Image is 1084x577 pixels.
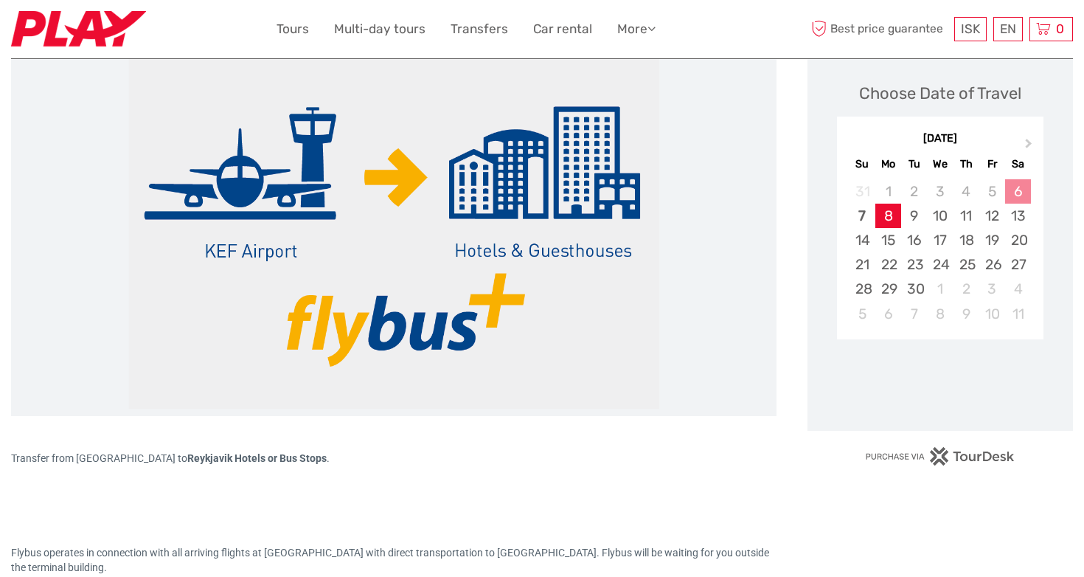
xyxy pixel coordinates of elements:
div: Not available Monday, September 1st, 2025 [875,179,901,204]
div: Choose Thursday, September 11th, 2025 [953,204,979,228]
div: Choose Monday, October 6th, 2025 [875,302,901,326]
div: Choose Tuesday, September 16th, 2025 [901,228,927,252]
div: We [927,154,953,174]
span: . [327,452,330,464]
div: Choose Saturday, September 20th, 2025 [1005,228,1031,252]
button: Next Month [1018,135,1042,159]
div: Choose Tuesday, September 9th, 2025 [901,204,927,228]
div: Choose Friday, October 10th, 2025 [979,302,1005,326]
div: month 2025-09 [841,179,1038,326]
div: Choose Friday, September 19th, 2025 [979,228,1005,252]
span: 0 [1054,21,1066,36]
span: ISK [961,21,980,36]
div: Choose Wednesday, September 24th, 2025 [927,252,953,277]
div: Choose Saturday, October 4th, 2025 [1005,277,1031,301]
div: Mo [875,154,901,174]
div: Choose Thursday, September 18th, 2025 [953,228,979,252]
div: Not available Sunday, August 31st, 2025 [850,179,875,204]
img: PurchaseViaTourDesk.png [865,447,1015,466]
div: Choose Sunday, October 5th, 2025 [850,302,875,326]
div: Choose Wednesday, October 1st, 2025 [927,277,953,301]
div: Choose Saturday, October 11th, 2025 [1005,302,1031,326]
p: We're away right now. Please check back later! [21,26,167,38]
div: Choose Thursday, October 9th, 2025 [953,302,979,326]
img: Fly Play [11,11,146,47]
strong: Reykjavik Hotels or Bus Stops [187,452,327,464]
div: Choose Sunday, September 7th, 2025 [850,204,875,228]
div: Fr [979,154,1005,174]
div: [DATE] [837,131,1043,147]
a: Multi-day tours [334,18,425,40]
div: Not available Wednesday, September 3rd, 2025 [927,179,953,204]
div: Choose Wednesday, September 17th, 2025 [927,228,953,252]
div: Choose Wednesday, October 8th, 2025 [927,302,953,326]
div: Choose Date of Travel [859,82,1021,105]
div: Choose Sunday, September 14th, 2025 [850,228,875,252]
div: Choose Tuesday, September 30th, 2025 [901,277,927,301]
div: Tu [901,154,927,174]
div: Not available Thursday, September 4th, 2025 [953,179,979,204]
button: Open LiveChat chat widget [170,23,187,41]
div: Th [953,154,979,174]
div: Choose Thursday, September 25th, 2025 [953,252,979,277]
div: Choose Sunday, September 28th, 2025 [850,277,875,301]
div: Sa [1005,154,1031,174]
div: Choose Friday, September 26th, 2025 [979,252,1005,277]
div: Not available Friday, September 5th, 2025 [979,179,1005,204]
span: Best price guarantee [807,17,951,41]
div: Choose Friday, September 12th, 2025 [979,204,1005,228]
div: Choose Wednesday, September 10th, 2025 [927,204,953,228]
div: Choose Tuesday, October 7th, 2025 [901,302,927,326]
div: Choose Monday, September 8th, 2025 [875,204,901,228]
div: Choose Saturday, September 27th, 2025 [1005,252,1031,277]
div: Choose Monday, September 29th, 2025 [875,277,901,301]
div: Choose Monday, September 22nd, 2025 [875,252,901,277]
div: Choose Tuesday, September 23rd, 2025 [901,252,927,277]
div: Not available Tuesday, September 2nd, 2025 [901,179,927,204]
div: Choose Thursday, October 2nd, 2025 [953,277,979,301]
div: Not available Saturday, September 6th, 2025 [1005,179,1031,204]
div: Choose Sunday, September 21st, 2025 [850,252,875,277]
img: a771a4b2aca44685afd228bf32f054e4_main_slider.png [128,55,659,409]
div: Choose Monday, September 15th, 2025 [875,228,901,252]
span: Transfer from [GEOGRAPHIC_DATA] to [11,452,327,464]
a: Car rental [533,18,592,40]
a: Transfers [451,18,508,40]
span: Flybus operates in connection with all arriving flights at [GEOGRAPHIC_DATA] with direct transpor... [11,547,771,573]
a: More [617,18,656,40]
a: Tours [277,18,309,40]
div: EN [993,17,1023,41]
div: Loading... [936,378,945,387]
div: Su [850,154,875,174]
div: Choose Saturday, September 13th, 2025 [1005,204,1031,228]
div: Choose Friday, October 3rd, 2025 [979,277,1005,301]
